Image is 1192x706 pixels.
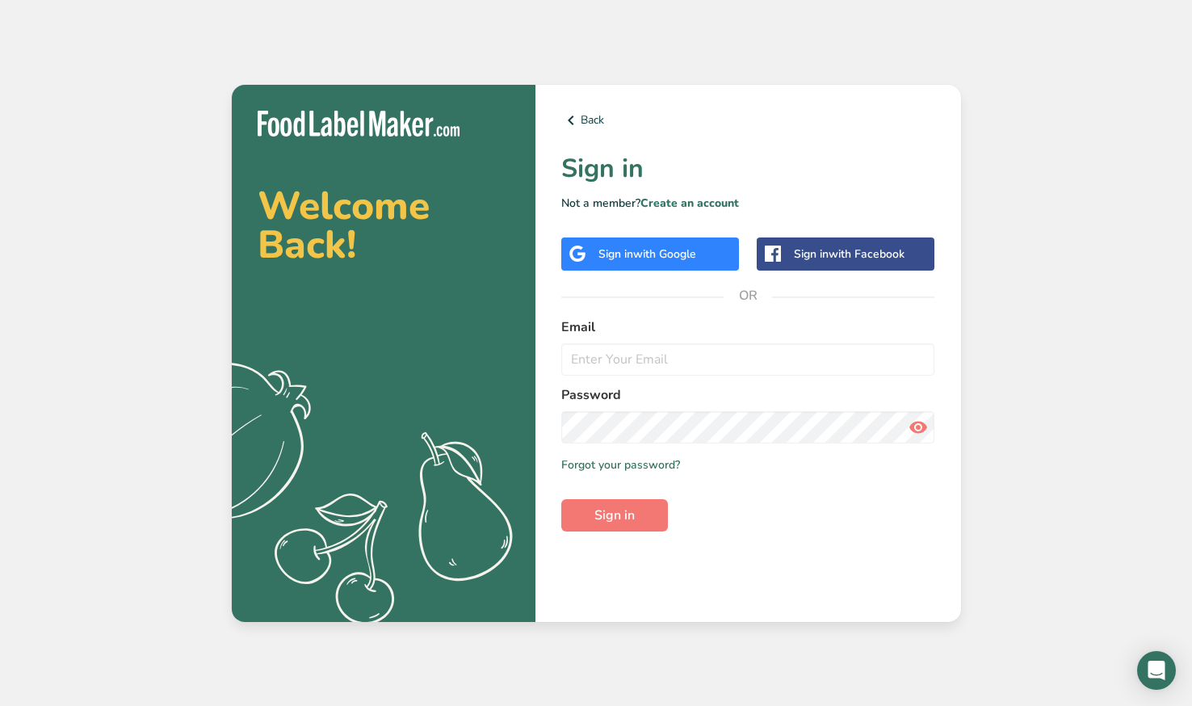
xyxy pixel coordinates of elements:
[598,246,696,263] div: Sign in
[561,385,935,405] label: Password
[561,111,935,130] a: Back
[724,271,772,320] span: OR
[1137,651,1176,690] div: Open Intercom Messenger
[561,317,935,337] label: Email
[561,195,935,212] p: Not a member?
[640,195,739,211] a: Create an account
[594,506,635,525] span: Sign in
[561,499,668,532] button: Sign in
[561,343,935,376] input: Enter Your Email
[258,187,510,264] h2: Welcome Back!
[794,246,904,263] div: Sign in
[633,246,696,262] span: with Google
[561,149,935,188] h1: Sign in
[561,456,680,473] a: Forgot your password?
[829,246,904,262] span: with Facebook
[258,111,460,137] img: Food Label Maker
